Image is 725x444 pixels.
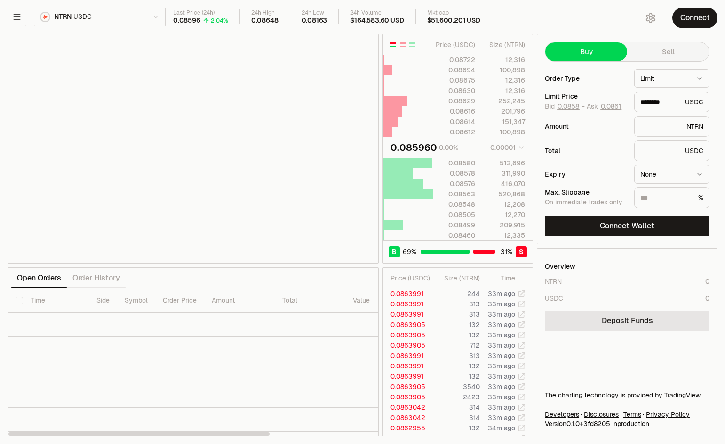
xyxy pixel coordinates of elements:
span: B [392,247,397,257]
td: 132 [434,371,480,382]
button: 0.0861 [600,102,622,110]
div: Mkt cap [427,9,480,16]
div: Version 0.1.0 + in production [545,419,709,428]
div: Expiry [545,171,627,178]
div: 0.08499 [433,220,475,230]
button: Order History [67,269,126,288]
a: Privacy Policy [646,410,690,419]
div: Size ( NTRN ) [441,273,480,283]
div: 24h Volume [350,9,404,16]
div: 0.08629 [433,96,475,106]
a: Deposit Funds [545,311,709,331]
div: 252,245 [483,96,525,106]
div: Last Price (24h) [173,9,228,16]
time: 33m ago [488,413,515,422]
td: 0.0863991 [383,361,434,371]
time: 33m ago [488,362,515,370]
td: 132 [434,330,480,340]
td: 313 [434,309,480,319]
div: 12,316 [483,55,525,64]
span: 69 % [403,247,416,257]
time: 33m ago [488,300,515,308]
th: Order Price [155,288,204,313]
div: 209,915 [483,220,525,230]
div: 0 [705,277,709,286]
div: Time [488,273,515,283]
td: 0.0863991 [383,309,434,319]
button: 0.0858 [557,102,580,110]
td: 313 [434,299,480,309]
div: $164,583.60 USD [350,16,404,25]
td: 0.0863991 [383,299,434,309]
td: 0.0863905 [383,340,434,351]
div: Amount [545,123,627,130]
a: Terms [623,410,641,419]
td: 0.0863042 [383,413,434,423]
div: 311,990 [483,169,525,178]
div: 0 [705,294,709,303]
div: 0.08580 [433,158,475,168]
td: 132 [434,361,480,371]
td: 2423 [434,392,480,402]
td: 0.0863991 [383,371,434,382]
div: 0.08596 [173,16,200,25]
td: 0.0863991 [383,351,434,361]
time: 33m ago [488,310,515,319]
div: $51,600,201 USD [427,16,480,25]
td: 713 [434,433,480,444]
span: NTRN [54,13,72,21]
div: USDC [545,294,563,303]
button: Select all [16,297,23,304]
td: 0.0863905 [383,319,434,330]
time: 34m ago [488,424,515,432]
span: 3fd82054d550fcadabba2cc3f3eec19c6b74ce71 [583,420,610,428]
td: 244 [434,288,480,299]
time: 33m ago [488,320,515,329]
div: 100,898 [483,65,525,75]
div: 0.08548 [433,200,475,209]
div: Price ( USDC ) [433,40,475,49]
div: 100,898 [483,127,525,137]
div: 24h High [251,9,279,16]
div: Size ( NTRN ) [483,40,525,49]
div: 0.08563 [433,189,475,199]
button: Buy [545,42,627,61]
button: Sell [627,42,709,61]
td: 0.0863905 [383,392,434,402]
div: 0.085960 [390,141,437,154]
div: 12,316 [483,86,525,95]
div: 0.08675 [433,76,475,85]
div: Order Type [545,75,627,82]
time: 33m ago [488,331,515,339]
time: 33m ago [488,382,515,391]
div: 416,070 [483,179,525,188]
td: 132 [434,423,480,433]
div: 2.04% [211,17,228,24]
time: 33m ago [488,289,515,298]
div: Overview [545,262,575,271]
div: The charting technology is provided by [545,390,709,400]
td: 0.0863905 [383,382,434,392]
td: 0.0862955 [383,423,434,433]
div: 0.08578 [433,169,475,178]
div: 0.00% [439,143,458,152]
span: Ask [587,102,622,111]
th: Amount [204,288,275,313]
div: 0.08630 [433,86,475,95]
div: On immediate trades only [545,198,627,207]
div: 12,270 [483,210,525,219]
td: 712 [434,340,480,351]
time: 33m ago [488,372,515,381]
td: 314 [434,402,480,413]
div: 0.08648 [251,16,279,25]
a: Developers [545,410,579,419]
div: 0.08612 [433,127,475,137]
th: Filled [377,288,410,313]
span: 31 % [501,247,512,257]
th: Total [275,288,345,313]
th: Time [23,288,89,313]
img: NTRN Logo [41,13,49,21]
time: 33m ago [488,403,515,412]
div: 0.08505 [433,210,475,219]
span: S [519,247,524,257]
